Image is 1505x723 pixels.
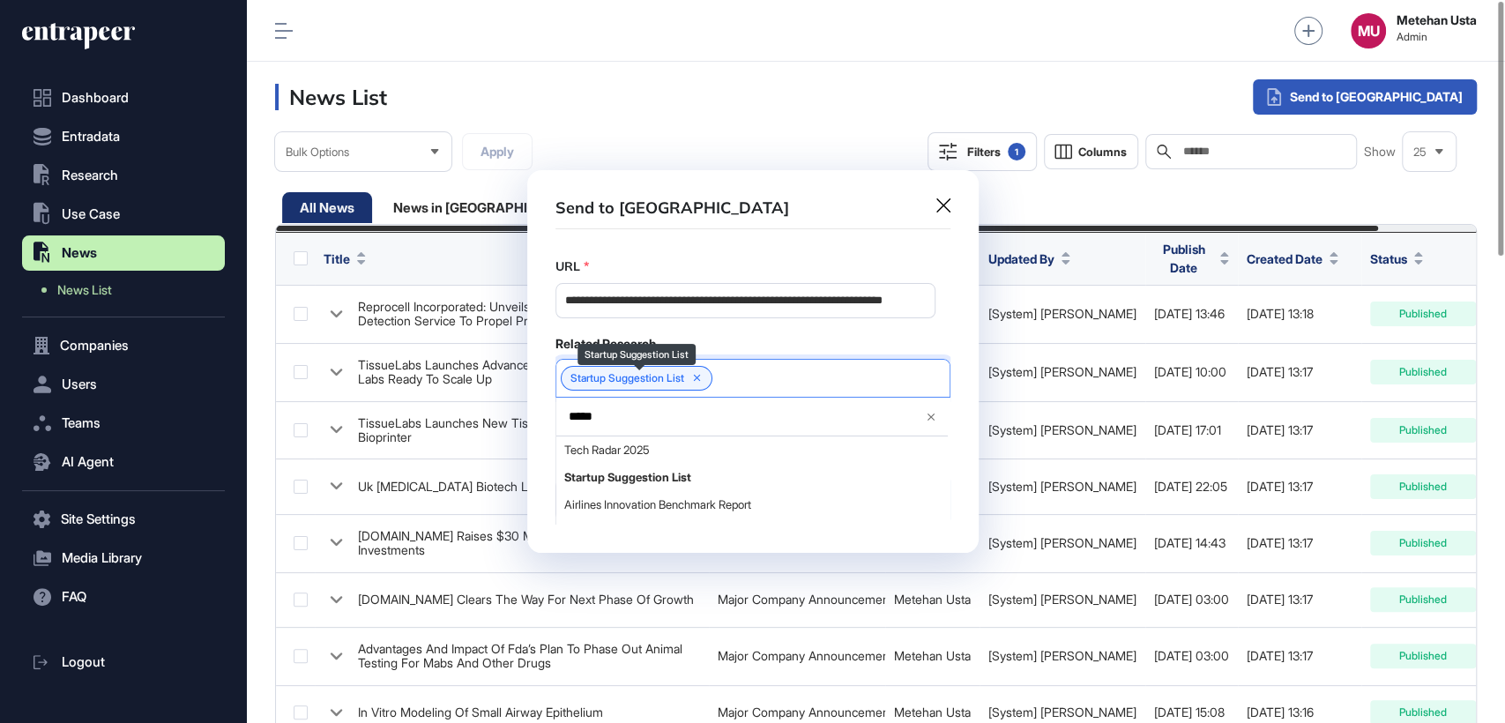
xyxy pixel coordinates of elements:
h3: Send to [GEOGRAPHIC_DATA] [555,198,789,219]
span: Airlines Innovation Benchmark Report [564,498,940,511]
a: Startup Suggestion List [570,372,684,384]
div: Startup Suggestion List [585,349,689,360]
label: Related Research [555,337,656,351]
span: Tech Radar 2025 [564,443,940,457]
label: URL [555,257,580,276]
span: Startup Suggestion List [564,471,940,484]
